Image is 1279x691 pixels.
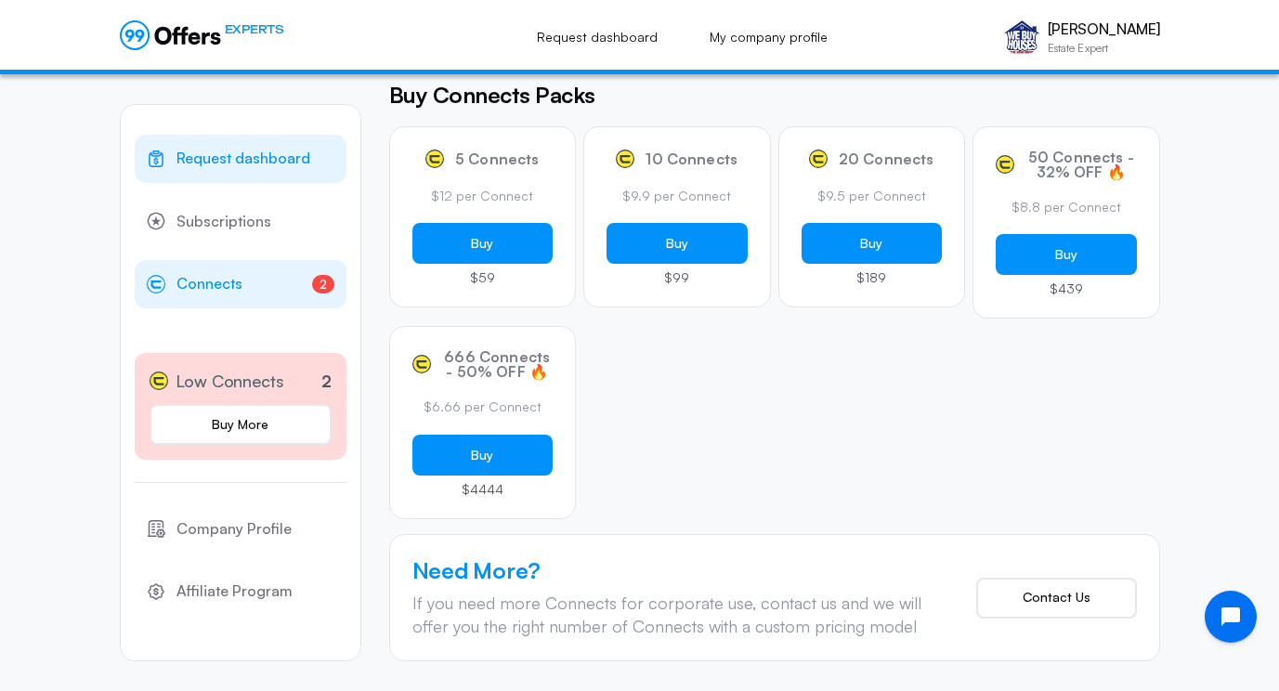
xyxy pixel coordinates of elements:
[176,517,292,541] span: Company Profile
[135,567,346,616] a: Affiliate Program
[607,271,748,284] p: $99
[412,271,554,284] p: $59
[1048,20,1160,38] p: [PERSON_NAME]
[996,198,1137,216] p: $8.8 per Connect
[646,151,737,166] span: 10 Connects
[802,223,943,264] button: Buy
[607,223,748,264] button: Buy
[839,151,934,166] span: 20 Connects
[689,17,848,58] a: My company profile
[135,135,346,183] a: Request dashboard
[412,187,554,205] p: $12 per Connect
[120,20,284,50] a: EXPERTS
[321,369,332,394] p: 2
[1003,19,1040,56] img: Erick Munoz
[607,187,748,205] p: $9.9 per Connect
[1025,150,1137,179] span: 50 Connects - 32% OFF 🔥
[802,187,943,205] p: $9.5 per Connect
[996,234,1137,275] button: Buy
[442,349,554,379] span: 666 Connects - 50% OFF 🔥
[455,151,540,166] span: 5 Connects
[1048,43,1160,54] p: Estate Expert
[412,435,554,476] button: Buy
[412,223,554,264] button: Buy
[996,282,1137,295] p: $439
[976,578,1137,619] button: Contact Us
[150,404,332,445] a: Buy More
[412,592,946,638] div: If you need more Connects for corporate use, contact us and we will offer you the right number of...
[225,20,284,38] span: EXPERTS
[412,557,946,584] h4: Need More?
[176,210,271,234] span: Subscriptions
[312,275,334,293] span: 2
[389,78,1160,111] h5: Buy Connects Packs
[176,147,310,171] span: Request dashboard
[135,198,346,246] a: Subscriptions
[802,271,943,284] p: $189
[516,17,678,58] a: Request dashboard
[412,483,554,496] p: $4444
[135,260,346,308] a: Connects2
[135,631,346,679] a: Settings
[412,398,554,416] p: $6.66 per Connect
[176,368,284,395] span: Low Connects
[176,580,293,604] span: Affiliate Program
[176,272,242,296] span: Connects
[135,505,346,554] a: Company Profile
